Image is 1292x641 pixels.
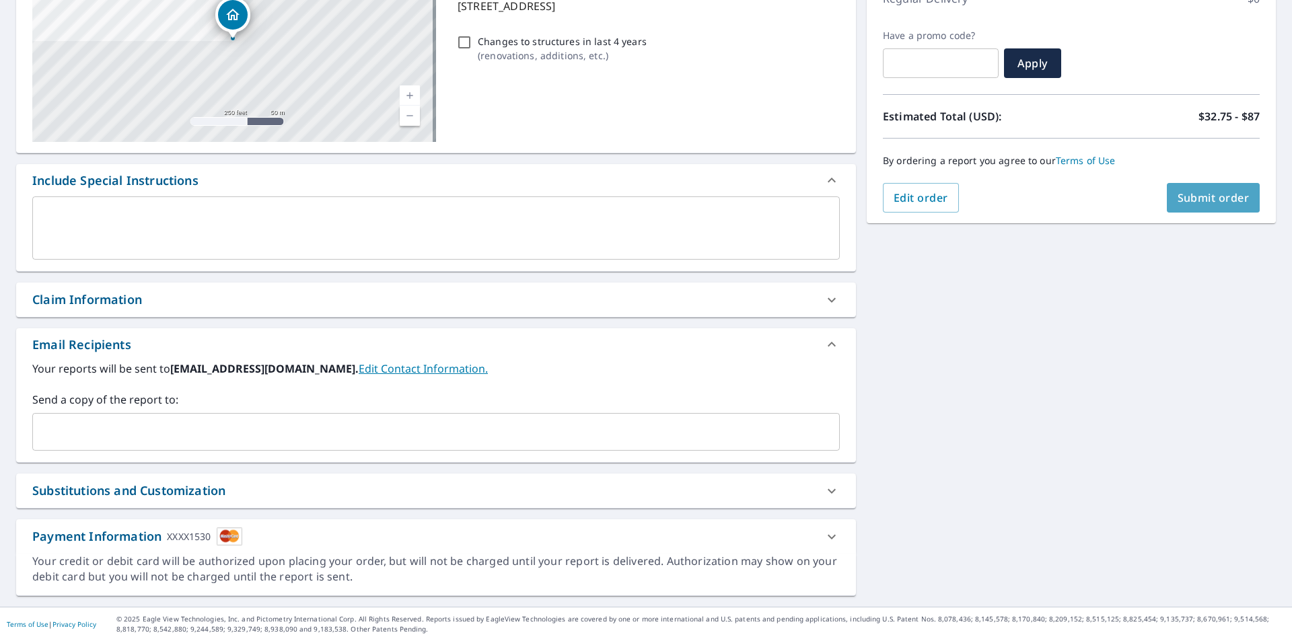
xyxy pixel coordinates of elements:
[32,527,242,545] div: Payment Information
[217,527,242,545] img: cardImage
[883,155,1260,167] p: By ordering a report you agree to our
[883,30,999,42] label: Have a promo code?
[883,183,959,213] button: Edit order
[359,361,488,376] a: EditContactInfo
[170,361,359,376] b: [EMAIL_ADDRESS][DOMAIN_NAME].
[1198,108,1260,124] p: $32.75 - $87
[1004,48,1061,78] button: Apply
[400,106,420,126] a: Current Level 17, Zoom Out
[16,519,856,554] div: Payment InformationXXXX1530cardImage
[16,282,856,317] div: Claim Information
[7,619,48,629] a: Terms of Use
[32,482,225,500] div: Substitutions and Customization
[1015,56,1050,71] span: Apply
[1167,183,1260,213] button: Submit order
[116,614,1285,634] p: © 2025 Eagle View Technologies, Inc. and Pictometry International Corp. All Rights Reserved. Repo...
[16,164,856,196] div: Include Special Instructions
[32,391,840,408] label: Send a copy of the report to:
[883,108,1071,124] p: Estimated Total (USD):
[32,336,131,354] div: Email Recipients
[400,85,420,106] a: Current Level 17, Zoom In
[32,172,199,190] div: Include Special Instructions
[1056,154,1116,167] a: Terms of Use
[167,527,211,545] div: XXXX1530
[16,474,856,508] div: Substitutions and Customization
[1178,190,1250,205] span: Submit order
[478,34,647,48] p: Changes to structures in last 4 years
[478,48,647,63] p: ( renovations, additions, etc. )
[894,190,948,205] span: Edit order
[16,328,856,361] div: Email Recipients
[32,291,142,309] div: Claim Information
[52,619,96,629] a: Privacy Policy
[32,554,840,585] div: Your credit or debit card will be authorized upon placing your order, but will not be charged unt...
[32,361,840,377] label: Your reports will be sent to
[7,620,96,628] p: |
